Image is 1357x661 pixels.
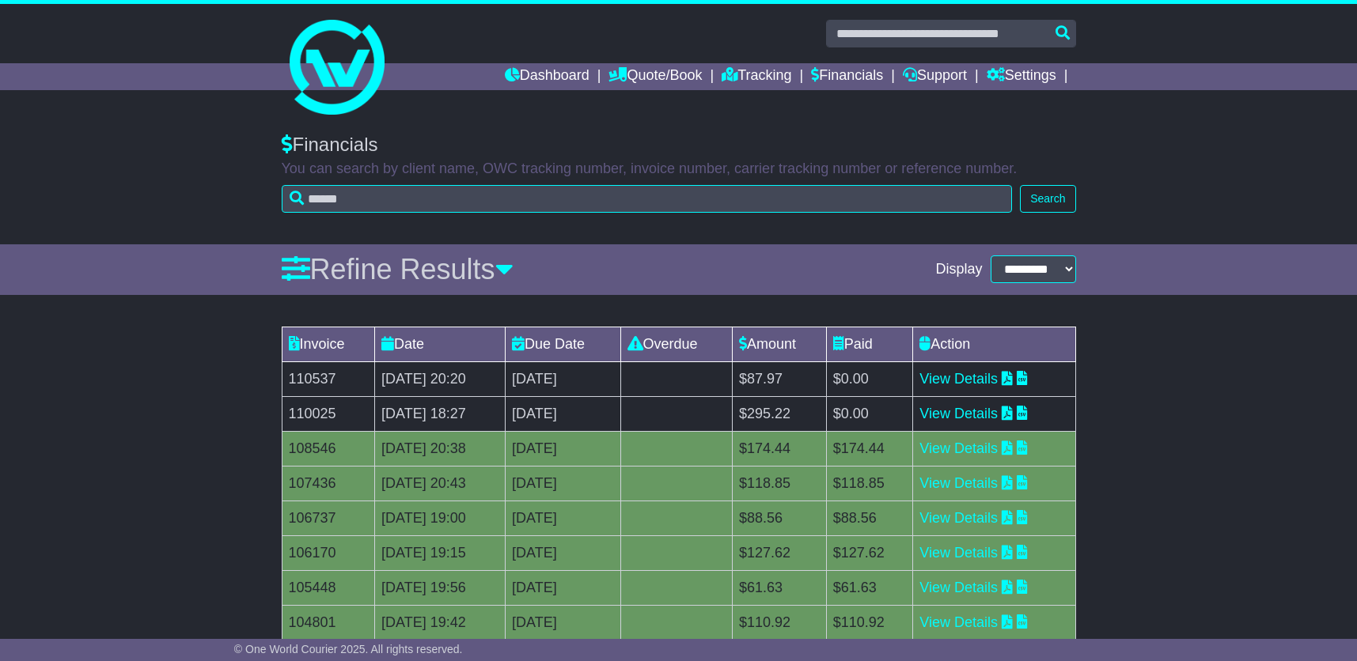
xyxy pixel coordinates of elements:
td: [DATE] 19:42 [374,605,505,640]
td: $110.92 [826,605,913,640]
td: Paid [826,327,913,361]
td: [DATE] [506,361,620,396]
a: View Details [919,475,998,491]
a: View Details [919,371,998,387]
td: $0.00 [826,361,913,396]
td: 104801 [282,605,374,640]
p: You can search by client name, OWC tracking number, invoice number, carrier tracking number or re... [282,161,1076,178]
td: [DATE] 20:38 [374,431,505,466]
td: [DATE] [506,535,620,570]
td: [DATE] 20:20 [374,361,505,396]
td: 110537 [282,361,374,396]
td: [DATE] 18:27 [374,396,505,431]
a: View Details [919,440,998,456]
td: Date [374,327,505,361]
td: 106170 [282,535,374,570]
a: Support [903,63,967,90]
td: [DATE] 19:56 [374,570,505,605]
td: Overdue [620,327,732,361]
a: Settings [987,63,1056,90]
span: Display [935,261,982,278]
td: [DATE] 19:15 [374,535,505,570]
td: Action [913,327,1075,361]
a: Dashboard [505,63,589,90]
button: Search [1020,185,1075,213]
td: Invoice [282,327,374,361]
a: View Details [919,545,998,561]
a: View Details [919,406,998,421]
a: Quote/Book [608,63,702,90]
a: Refine Results [282,253,514,285]
td: $295.22 [733,396,827,431]
td: 106737 [282,500,374,535]
div: Financials [282,134,1076,157]
td: Due Date [506,327,620,361]
td: [DATE] [506,431,620,466]
td: $61.63 [826,570,913,605]
td: $87.97 [733,361,827,396]
td: [DATE] [506,570,620,605]
td: [DATE] [506,466,620,500]
td: [DATE] 19:00 [374,500,505,535]
td: [DATE] [506,605,620,640]
td: [DATE] [506,500,620,535]
td: $174.44 [733,431,827,466]
td: $110.92 [733,605,827,640]
td: 108546 [282,431,374,466]
a: View Details [919,510,998,526]
td: 107436 [282,466,374,500]
td: $174.44 [826,431,913,466]
td: [DATE] 20:43 [374,466,505,500]
span: © One World Courier 2025. All rights reserved. [234,643,463,655]
td: $88.56 [733,500,827,535]
td: $118.85 [733,466,827,500]
td: $127.62 [733,535,827,570]
td: [DATE] [506,396,620,431]
a: Financials [811,63,883,90]
td: 105448 [282,570,374,605]
a: View Details [919,614,998,630]
a: Tracking [722,63,791,90]
a: View Details [919,580,998,595]
td: $61.63 [733,570,827,605]
td: $118.85 [826,466,913,500]
td: 110025 [282,396,374,431]
td: $127.62 [826,535,913,570]
td: Amount [733,327,827,361]
td: $88.56 [826,500,913,535]
td: $0.00 [826,396,913,431]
